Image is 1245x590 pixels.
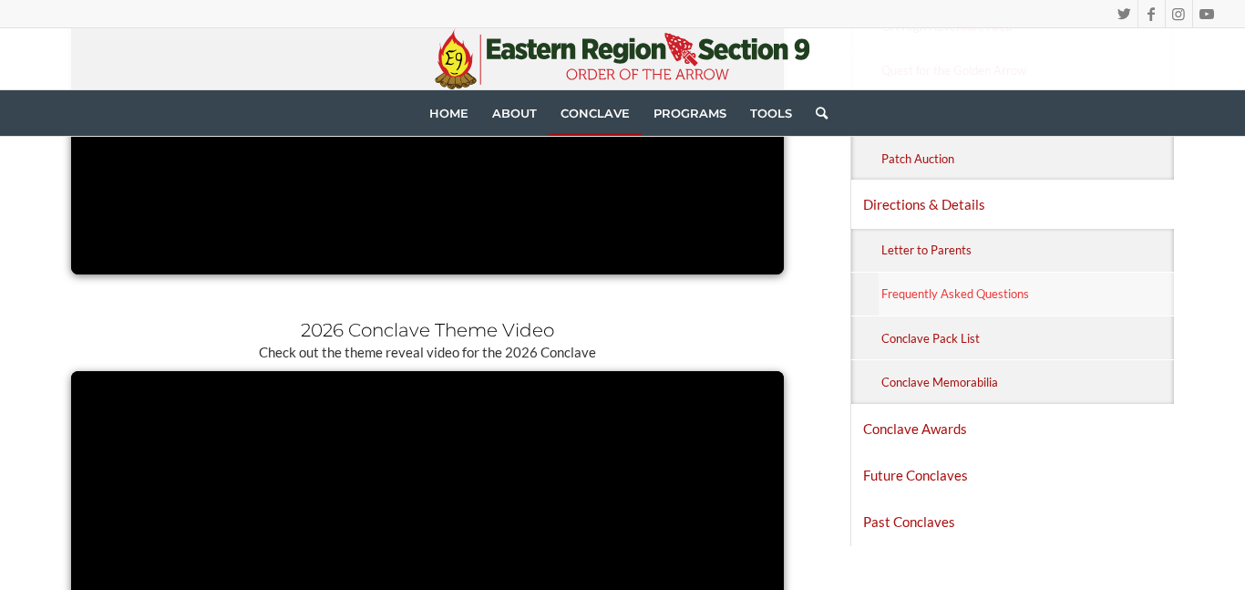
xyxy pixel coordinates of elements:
a: Frequently Asked Questions [879,273,1174,316]
span: Tools [750,106,792,120]
span: Conclave [561,106,630,120]
a: Home [417,90,480,136]
a: Letter to Parents [879,229,1174,272]
span: About [492,106,537,120]
span: Home [429,106,468,120]
a: Conclave [549,90,642,136]
a: Conclave Awards [851,406,1174,451]
p: Check out the theme reveal video for the 2026 Conclave [71,344,784,362]
a: Conclave Memorabilia [879,360,1174,403]
a: Past Conclaves [851,499,1174,544]
a: Future Conclaves [851,452,1174,498]
span: Programs [653,106,726,120]
a: Conclave Pack List [879,316,1174,359]
h3: 2026 Conclave Theme Video [71,320,784,340]
a: Search [804,90,828,136]
a: Patch Auction [879,137,1174,180]
a: Tools [738,90,804,136]
a: Directions & Details [851,181,1174,227]
a: About [480,90,549,136]
a: Programs [642,90,738,136]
